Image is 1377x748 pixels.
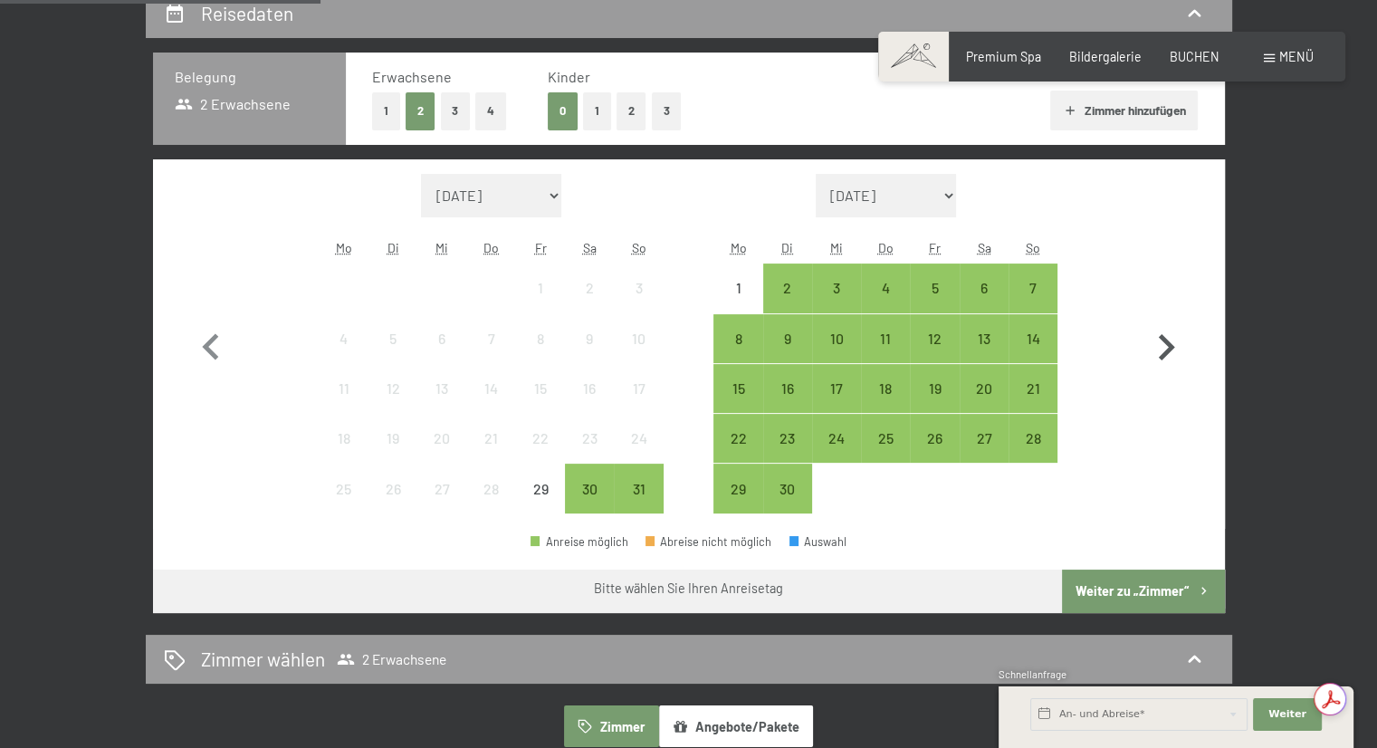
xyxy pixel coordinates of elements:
[583,92,611,129] button: 1
[878,240,894,255] abbr: Donnerstag
[765,331,810,377] div: 9
[1009,414,1057,463] div: Sun Sep 28 2025
[419,381,464,427] div: 13
[863,381,908,427] div: 18
[1140,174,1192,514] button: Nächster Monat
[713,314,762,363] div: Mon Sep 08 2025
[419,331,464,377] div: 6
[370,331,416,377] div: 5
[1010,331,1056,377] div: 14
[567,381,612,427] div: 16
[1026,240,1040,255] abbr: Sonntag
[417,464,466,513] div: Wed Aug 27 2025
[320,464,368,513] div: Mon Aug 25 2025
[645,536,772,548] div: Abreise nicht möglich
[713,464,762,513] div: Anreise möglich
[765,381,810,427] div: 16
[372,68,452,85] span: Erwachsene
[1009,264,1057,312] div: Anreise möglich
[1009,314,1057,363] div: Anreise möglich
[1050,91,1198,130] button: Zimmer hinzufügen
[516,464,565,513] div: Anreise nicht möglich
[960,314,1009,363] div: Sat Sep 13 2025
[548,68,590,85] span: Kinder
[861,364,910,413] div: Thu Sep 18 2025
[1009,364,1057,413] div: Sun Sep 21 2025
[516,264,565,312] div: Fri Aug 01 2025
[763,464,812,513] div: Anreise möglich
[861,414,910,463] div: Anreise möglich
[912,381,957,427] div: 19
[830,240,843,255] abbr: Mittwoch
[814,331,859,377] div: 10
[565,264,614,312] div: Sat Aug 02 2025
[614,364,663,413] div: Sun Aug 17 2025
[467,414,516,463] div: Anreise nicht möglich
[910,364,959,413] div: Anreise möglich
[977,240,990,255] abbr: Samstag
[417,314,466,363] div: Wed Aug 06 2025
[368,314,417,363] div: Tue Aug 05 2025
[1009,264,1057,312] div: Sun Sep 07 2025
[372,92,400,129] button: 1
[614,264,663,312] div: Sun Aug 03 2025
[789,536,847,548] div: Auswahl
[614,414,663,463] div: Sun Aug 24 2025
[861,314,910,363] div: Anreise möglich
[518,281,563,326] div: 1
[469,482,514,527] div: 28
[713,464,762,513] div: Mon Sep 29 2025
[910,364,959,413] div: Fri Sep 19 2025
[518,381,563,427] div: 15
[713,364,762,413] div: Mon Sep 15 2025
[185,174,237,514] button: Vorheriger Monat
[320,414,368,463] div: Anreise nicht möglich
[1010,381,1056,427] div: 21
[812,314,861,363] div: Wed Sep 10 2025
[910,314,959,363] div: Anreise möglich
[516,364,565,413] div: Anreise nicht möglich
[812,364,861,413] div: Wed Sep 17 2025
[469,431,514,476] div: 21
[320,364,368,413] div: Anreise nicht möglich
[370,381,416,427] div: 12
[337,650,446,668] span: 2 Erwachsene
[614,314,663,363] div: Sun Aug 10 2025
[1069,49,1142,64] a: Bildergalerie
[1170,49,1219,64] a: BUCHEN
[565,414,614,463] div: Anreise nicht möglich
[912,281,957,326] div: 5
[812,414,861,463] div: Anreise möglich
[715,482,760,527] div: 29
[814,381,859,427] div: 17
[467,464,516,513] div: Anreise nicht möglich
[614,364,663,413] div: Anreise nicht möglich
[1268,707,1306,722] span: Weiter
[715,381,760,427] div: 15
[368,364,417,413] div: Anreise nicht möglich
[910,414,959,463] div: Fri Sep 26 2025
[616,431,661,476] div: 24
[999,668,1066,680] span: Schnellanfrage
[565,364,614,413] div: Anreise nicht möglich
[812,314,861,363] div: Anreise möglich
[910,264,959,312] div: Fri Sep 05 2025
[417,464,466,513] div: Anreise nicht möglich
[616,381,661,427] div: 17
[564,705,658,747] button: Zimmer
[929,240,941,255] abbr: Freitag
[614,314,663,363] div: Anreise nicht möglich
[614,414,663,463] div: Anreise nicht möglich
[567,281,612,326] div: 2
[467,414,516,463] div: Thu Aug 21 2025
[531,536,628,548] div: Anreise möglich
[483,240,499,255] abbr: Donnerstag
[565,464,614,513] div: Anreise möglich
[715,281,760,326] div: 1
[387,240,399,255] abbr: Dienstag
[441,92,471,129] button: 3
[1253,698,1322,731] button: Weiter
[175,67,324,87] h3: Belegung
[467,314,516,363] div: Anreise nicht möglich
